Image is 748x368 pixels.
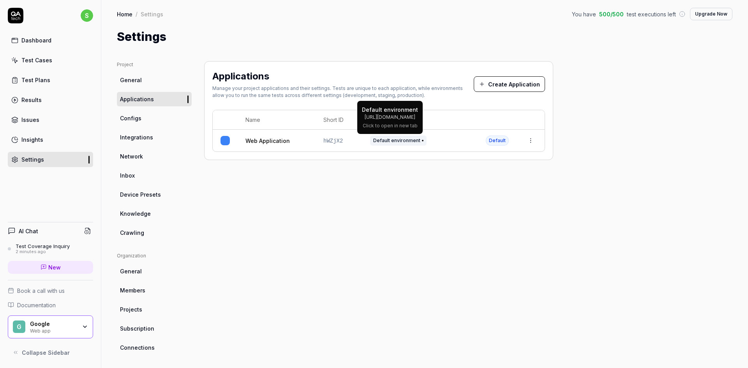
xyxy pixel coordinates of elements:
div: Web app [30,327,77,333]
button: GGoogleWeb app [8,315,93,339]
span: Projects [120,305,142,313]
div: Test Plans [21,76,50,84]
div: Organization [117,252,192,259]
a: Home [117,10,132,18]
span: Book a call with us [17,287,65,295]
button: Upgrade Now [690,8,732,20]
span: s [81,9,93,22]
span: Documentation [17,301,56,309]
span: Crawling [120,229,144,237]
div: Test Coverage Inquiry [16,243,70,249]
div: Click to open in new tab [362,122,418,129]
a: Device Presets [117,187,192,202]
span: Default environment [370,136,427,146]
span: Collapse Sidebar [22,349,70,357]
span: Applications [120,95,154,103]
th: Name [238,110,316,130]
a: Dashboard [8,33,93,48]
a: Web Application [245,137,290,145]
a: Documentation [8,301,93,309]
a: Applications [117,92,192,106]
div: Settings [21,155,44,164]
th: Short ID [316,110,362,130]
a: Test Plans [8,72,93,88]
div: Results [21,96,42,104]
span: Knowledge [120,210,151,218]
h1: Settings [117,28,166,46]
a: Integrations [117,130,192,144]
button: s [81,8,93,23]
span: hWZjX2 [323,138,343,144]
span: Device Presets [120,190,161,199]
div: Settings [141,10,163,18]
a: Members [117,283,192,298]
a: Knowledge [117,206,192,221]
a: Connections [117,340,192,355]
a: Test Cases [8,53,93,68]
span: New [48,263,61,271]
span: Configs [120,114,141,122]
a: Network [117,149,192,164]
div: Dashboard [21,36,51,44]
a: Subscription [117,321,192,336]
div: Issues [21,116,39,124]
button: Collapse Sidebar [8,345,93,360]
div: / [136,10,138,18]
span: You have [572,10,596,18]
span: General [120,76,142,84]
button: Create Application [474,76,545,92]
a: Configs [117,111,192,125]
a: Book a call with us [8,287,93,295]
div: Project [117,61,192,68]
span: G [13,320,25,333]
a: Test Coverage Inquiry2 minutes ago [8,243,93,255]
div: [URL][DOMAIN_NAME] [362,114,418,121]
a: Issues [8,112,93,127]
span: Default [486,136,509,146]
span: Inbox [120,171,135,180]
div: Default environment [362,106,418,114]
span: General [120,267,142,275]
a: Insights [8,132,93,147]
h4: AI Chat [19,227,38,235]
span: 500 / 500 [599,10,624,18]
span: Network [120,152,143,160]
div: Insights [21,136,43,144]
a: New [8,261,93,274]
span: test executions left [627,10,676,18]
span: Connections [120,343,155,352]
a: Settings [8,152,93,167]
span: Members [120,286,145,294]
span: Subscription [120,324,154,333]
span: Integrations [120,133,153,141]
div: Google [30,320,77,328]
div: Test Cases [21,56,52,64]
a: General [117,264,192,278]
a: General [117,73,192,87]
div: Manage your project applications and their settings. Tests are unique to each application, while ... [212,85,474,99]
a: Inbox [117,168,192,183]
a: Results [8,92,93,107]
a: Crawling [117,225,192,240]
div: 2 minutes ago [16,249,70,255]
h2: Applications [212,69,269,83]
a: Projects [117,302,192,317]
